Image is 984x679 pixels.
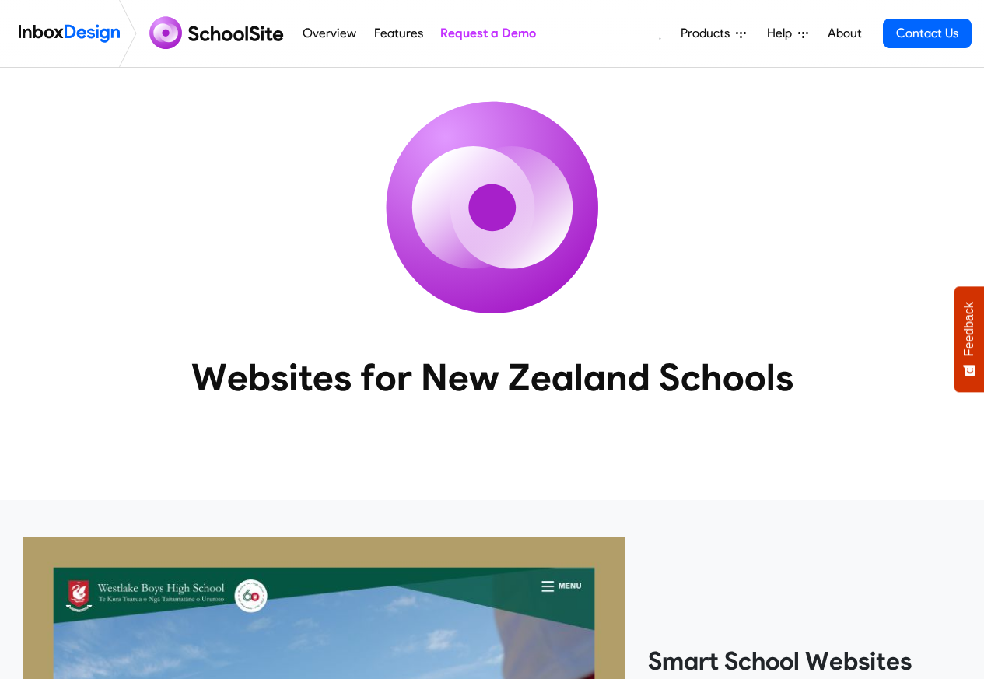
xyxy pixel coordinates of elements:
[143,15,294,52] img: schoolsite logo
[369,18,427,49] a: Features
[123,354,862,401] heading: Websites for New Zealand Schools
[352,68,632,348] img: icon_schoolsite.svg
[681,24,736,43] span: Products
[674,18,752,49] a: Products
[299,18,361,49] a: Overview
[883,19,972,48] a: Contact Us
[954,286,984,392] button: Feedback - Show survey
[436,18,540,49] a: Request a Demo
[761,18,814,49] a: Help
[767,24,798,43] span: Help
[823,18,866,49] a: About
[962,302,976,356] span: Feedback
[648,646,961,677] heading: Smart School Websites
